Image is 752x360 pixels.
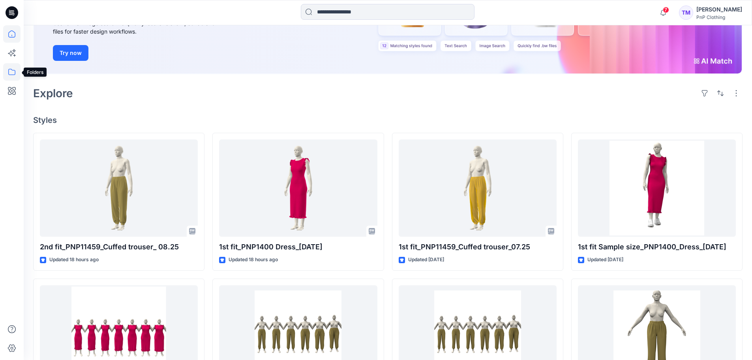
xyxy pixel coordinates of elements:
p: 1st fit_PNP11459_Cuffed trouser_07.25 [399,241,557,253]
a: 1st fit Sample size_PNP1400_Dress_21.08.25 [578,139,736,237]
div: [PERSON_NAME] [696,5,742,14]
a: 2nd fit_PNP11459_Cuffed trouser_ 08.25 [40,139,198,237]
p: Updated 18 hours ago [49,256,99,264]
div: PnP Clothing [696,14,742,20]
h4: Styles [33,115,743,125]
p: Updated [DATE] [408,256,444,264]
p: 1st fit_PNP1400 Dress_[DATE] [219,241,377,253]
p: Updated 18 hours ago [229,256,278,264]
a: 1st fit_PNP11459_Cuffed trouser_07.25 [399,139,557,237]
div: Use text or image search to quickly locate relevant, editable .bw files for faster design workflows. [53,19,231,36]
a: 1st fit_PNP1400 Dress_29.09.25 [219,139,377,237]
span: 7 [663,7,669,13]
p: Updated [DATE] [587,256,623,264]
button: Try now [53,45,88,61]
h2: Explore [33,87,73,100]
div: TM [679,6,693,20]
p: 1st fit Sample size_PNP1400_Dress_[DATE] [578,241,736,253]
p: 2nd fit_PNP11459_Cuffed trouser_ 08.25 [40,241,198,253]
